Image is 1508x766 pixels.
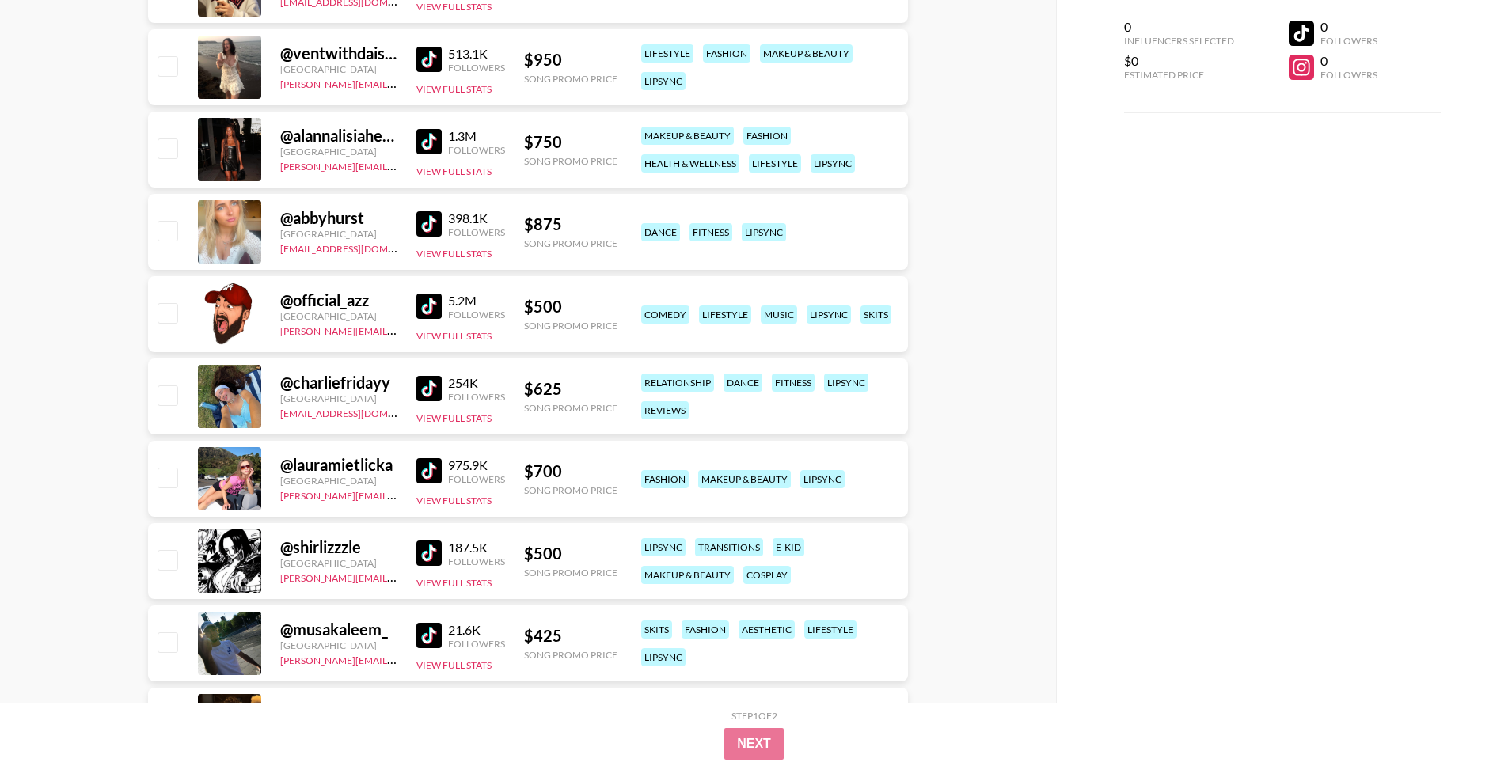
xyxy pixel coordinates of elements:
[448,375,505,391] div: 254K
[641,127,734,145] div: makeup & beauty
[761,305,797,324] div: music
[448,391,505,403] div: Followers
[448,556,505,567] div: Followers
[280,310,397,322] div: [GEOGRAPHIC_DATA]
[280,208,397,228] div: @ abbyhurst
[280,322,515,337] a: [PERSON_NAME][EMAIL_ADDRESS][DOMAIN_NAME]
[524,626,617,646] div: $ 425
[280,569,515,584] a: [PERSON_NAME][EMAIL_ADDRESS][DOMAIN_NAME]
[699,305,751,324] div: lifestyle
[703,44,750,63] div: fashion
[682,620,729,639] div: fashion
[524,297,617,317] div: $ 500
[416,330,492,342] button: View Full Stats
[280,455,397,475] div: @ lauramietlicka
[1320,35,1377,47] div: Followers
[280,487,515,502] a: [PERSON_NAME][EMAIL_ADDRESS][DOMAIN_NAME]
[416,540,442,566] img: TikTok
[641,648,686,666] div: lipsync
[280,651,515,666] a: [PERSON_NAME][EMAIL_ADDRESS][DOMAIN_NAME]
[280,392,397,404] div: [GEOGRAPHIC_DATA]
[448,46,505,62] div: 513.1K
[641,72,686,90] div: lipsync
[641,44,693,63] div: lifestyle
[280,702,397,722] div: @ siffy.4pf
[1320,69,1377,81] div: Followers
[416,577,492,589] button: View Full Stats
[416,211,442,237] img: TikTok
[524,649,617,661] div: Song Promo Price
[641,374,714,392] div: relationship
[280,240,439,255] a: [EMAIL_ADDRESS][DOMAIN_NAME]
[280,75,515,90] a: [PERSON_NAME][EMAIL_ADDRESS][DOMAIN_NAME]
[1124,53,1234,69] div: $0
[749,154,801,173] div: lifestyle
[641,154,739,173] div: health & wellness
[731,710,777,722] div: Step 1 of 2
[641,566,734,584] div: makeup & beauty
[280,404,439,419] a: [EMAIL_ADDRESS][DOMAIN_NAME]
[524,461,617,481] div: $ 700
[804,620,857,639] div: lifestyle
[448,62,505,74] div: Followers
[824,374,868,392] div: lipsync
[807,305,851,324] div: lipsync
[448,309,505,320] div: Followers
[524,155,617,167] div: Song Promo Price
[772,374,815,392] div: fitness
[524,73,617,85] div: Song Promo Price
[280,63,397,75] div: [GEOGRAPHIC_DATA]
[416,165,492,177] button: View Full Stats
[1124,69,1234,81] div: Estimated Price
[1124,19,1234,35] div: 0
[280,290,397,310] div: @ official_azz
[416,47,442,72] img: TikTok
[448,128,505,144] div: 1.3M
[1429,687,1489,747] iframe: Drift Widget Chat Controller
[739,620,795,639] div: aesthetic
[689,223,732,241] div: fitness
[641,538,686,556] div: lipsync
[416,458,442,483] img: TikTok
[800,470,845,488] div: lipsync
[724,728,784,760] button: Next
[448,638,505,650] div: Followers
[524,237,617,249] div: Song Promo Price
[280,639,397,651] div: [GEOGRAPHIC_DATA]
[695,538,763,556] div: transitions
[280,557,397,569] div: [GEOGRAPHIC_DATA]
[811,154,855,173] div: lipsync
[641,305,689,324] div: comedy
[280,475,397,487] div: [GEOGRAPHIC_DATA]
[448,144,505,156] div: Followers
[448,473,505,485] div: Followers
[641,470,689,488] div: fashion
[280,146,397,157] div: [GEOGRAPHIC_DATA]
[641,620,672,639] div: skits
[1124,35,1234,47] div: Influencers Selected
[641,223,680,241] div: dance
[524,320,617,332] div: Song Promo Price
[524,132,617,152] div: $ 750
[860,305,891,324] div: skits
[280,620,397,639] div: @ musakaleem_
[416,83,492,95] button: View Full Stats
[641,401,689,419] div: reviews
[743,127,791,145] div: fashion
[416,1,492,13] button: View Full Stats
[760,44,853,63] div: makeup & beauty
[416,129,442,154] img: TikTok
[1320,53,1377,69] div: 0
[448,622,505,638] div: 21.6K
[416,623,442,648] img: TikTok
[524,567,617,578] div: Song Promo Price
[524,484,617,496] div: Song Promo Price
[416,294,442,319] img: TikTok
[448,226,505,238] div: Followers
[280,537,397,557] div: @ shirlizzzle
[416,659,492,671] button: View Full Stats
[524,50,617,70] div: $ 950
[448,457,505,473] div: 975.9K
[448,540,505,556] div: 187.5K
[1320,19,1377,35] div: 0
